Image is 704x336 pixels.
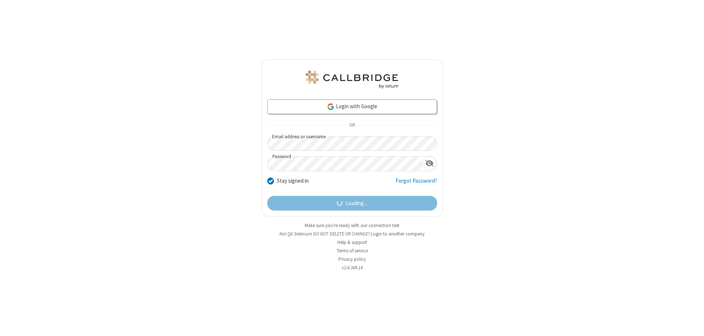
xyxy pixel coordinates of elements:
button: Login to another company [371,230,425,237]
span: Loading... [345,199,367,208]
a: Privacy policy [338,256,366,262]
button: Loading... [267,196,437,211]
img: QA Selenium DO NOT DELETE OR CHANGE [304,71,400,88]
input: Password [268,157,422,171]
a: Help & support [337,239,367,245]
img: google-icon.png [327,103,335,111]
a: Login with Google [267,99,437,114]
a: Terms of service [337,248,368,254]
span: OR [346,120,358,131]
li: Not QA Selenium DO NOT DELETE OR CHANGE? [261,230,443,237]
a: Forgot Password? [396,177,437,191]
div: Show password [422,157,437,170]
a: Make sure you're ready with our connection test [305,222,399,229]
label: Stay signed in [277,177,309,185]
input: Email address or username [267,136,437,151]
li: v2.6.349.14 [261,264,443,271]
